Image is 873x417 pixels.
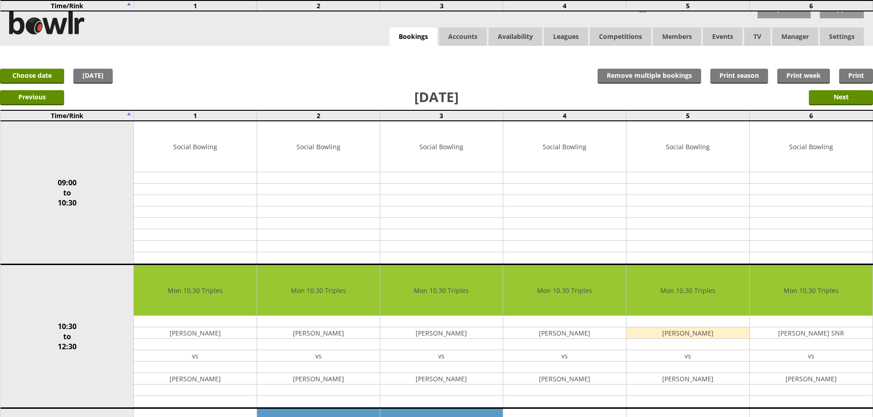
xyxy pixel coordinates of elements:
td: vs [134,350,257,362]
a: Competitions [590,27,651,46]
td: vs [750,350,873,362]
td: Mon 10.30 Triples [380,265,503,316]
td: Time/Rink [0,0,134,11]
a: Events [703,27,742,46]
a: Print week [777,69,830,84]
span: Accounts [439,27,487,46]
td: 2 [257,0,380,11]
a: Print [839,69,873,84]
td: Social Bowling [257,121,380,172]
td: Social Bowling [134,121,257,172]
td: [PERSON_NAME] [380,373,503,385]
a: Availability [489,27,542,46]
td: 6 [749,0,873,11]
td: [PERSON_NAME] [626,373,749,385]
td: Social Bowling [503,121,626,172]
td: 4 [503,0,626,11]
a: Print season [710,69,768,84]
a: Leagues [544,27,588,46]
td: 5 [626,0,750,11]
td: [PERSON_NAME] [257,327,380,339]
td: vs [503,350,626,362]
span: Settings [820,27,864,46]
td: 6 [749,110,873,121]
td: 09:00 to 10:30 [0,121,134,265]
td: [PERSON_NAME] [257,373,380,385]
td: Mon 10.30 Triples [257,265,380,316]
td: [PERSON_NAME] [503,327,626,339]
td: [PERSON_NAME] [134,327,257,339]
span: Manager [772,27,818,46]
td: Social Bowling [380,121,503,172]
td: [PERSON_NAME] SNR [750,327,873,339]
td: Mon 10.30 Triples [134,265,257,316]
td: [PERSON_NAME] [750,373,873,385]
td: 2 [257,110,380,121]
td: Mon 10.30 Triples [626,265,749,316]
span: Members [653,27,701,46]
td: Social Bowling [626,121,749,172]
td: [PERSON_NAME] [380,327,503,339]
td: vs [380,350,503,362]
td: [PERSON_NAME] [626,327,749,339]
td: vs [626,350,749,362]
td: 1 [134,0,257,11]
td: [PERSON_NAME] [503,373,626,385]
td: 3 [380,110,503,121]
a: [DATE] [73,69,113,84]
td: 4 [503,110,626,121]
a: Bookings [390,27,437,46]
td: vs [257,350,380,362]
td: 5 [626,110,750,121]
td: [PERSON_NAME] [134,373,257,385]
td: Time/Rink [0,110,134,121]
td: Mon 10.30 Triples [503,265,626,316]
span: TV [744,27,770,46]
input: Next [809,90,873,105]
td: 1 [134,110,257,121]
td: Social Bowling [750,121,873,172]
td: Mon 10.30 Triples [750,265,873,316]
td: 10:30 to 12:30 [0,265,134,408]
input: Remove multiple bookings [598,69,701,84]
td: 3 [380,0,503,11]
